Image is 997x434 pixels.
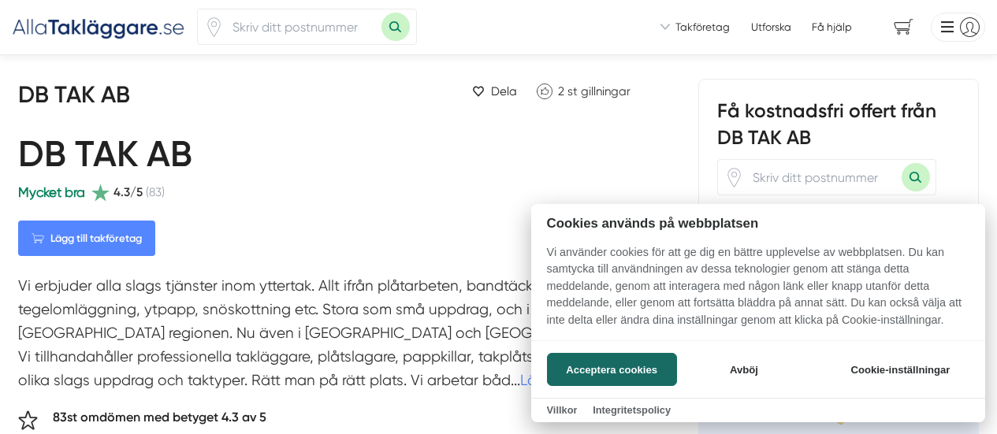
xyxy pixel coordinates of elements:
h2: Cookies används på webbplatsen [531,216,985,231]
a: Villkor [547,404,578,416]
button: Cookie-inställningar [831,353,969,386]
p: Vi använder cookies för att ge dig en bättre upplevelse av webbplatsen. Du kan samtycka till anvä... [531,244,985,340]
button: Avböj [681,353,806,386]
button: Acceptera cookies [547,353,677,386]
a: Integritetspolicy [593,404,671,416]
